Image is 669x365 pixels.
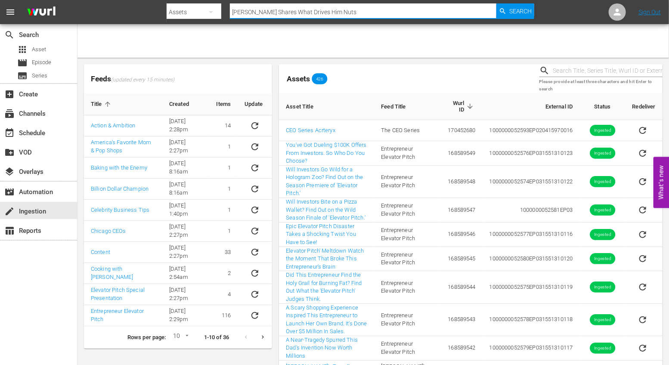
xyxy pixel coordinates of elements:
[483,93,580,120] th: External ID
[496,3,534,19] button: Search
[162,158,210,179] td: [DATE] 8:16am
[4,147,15,158] span: VOD
[32,58,51,67] span: Episode
[162,284,210,305] td: [DATE] 2:27pm
[210,93,238,115] th: Items
[4,187,15,197] span: Automation
[374,271,441,303] td: Entrepreneur Elevator Pitch
[210,284,238,305] td: 4
[286,142,366,164] a: You've Got Dueling $100K Offers From Investors. So Who Do You Choose?
[590,256,615,262] span: Ingested
[111,77,174,84] span: (updated every 15 minutes)
[210,305,238,326] td: 116
[441,120,483,141] td: 170452680
[286,166,363,197] a: Will Investors Go Wild for a Hologram Zoo? Find Out on the Season Premiere of 'Elevator Pitch.'
[626,93,663,120] th: Redeliver
[483,198,580,223] td: 1000000052581 EP03
[169,100,200,108] span: Created
[590,345,615,351] span: Ingested
[483,120,580,141] td: 1000000052593 EP020415970016
[91,308,144,322] a: Entrepreneur Elevator Pitch
[4,226,15,236] span: Reports
[286,337,358,359] a: A Near-Tragedy Spurred This Dad's Invention Now Worth Millions
[210,115,238,136] td: 14
[162,263,210,284] td: [DATE] 2:54am
[286,127,335,133] a: CEO Series Acrteryx
[162,200,210,221] td: [DATE] 1:40pm
[91,186,149,192] a: Billion Dollar Champion
[91,287,145,301] a: Elevator Pitch Special Presentation
[580,93,626,120] th: Status
[483,166,580,198] td: 1000000052574 EP031551310122
[509,3,532,19] span: Search
[162,136,210,158] td: [DATE] 2:27pm
[286,223,356,245] a: Epic Elevator Pitch Disaster Takes a Shocking Twist You Have to See!
[17,44,28,55] span: Asset
[448,100,476,113] span: Wurl ID
[590,127,615,134] span: Ingested
[590,316,615,323] span: Ingested
[374,120,441,141] td: The CEO Series
[590,284,615,291] span: Ingested
[441,141,483,166] td: 168589549
[91,164,147,171] a: Baking with the Enemy
[210,179,238,200] td: 1
[312,76,327,81] span: 426
[91,207,149,213] a: Celebrity Business Tips
[553,65,663,77] input: Search Title, Series Title, Wurl ID or External ID
[84,93,272,326] table: sticky table
[483,271,580,303] td: 1000000052575 EP031551310119
[84,72,272,86] span: Feeds
[483,141,580,166] td: 1000000052576 EP031551310123
[162,179,210,200] td: [DATE] 8:16am
[374,166,441,198] td: Entrepreneur Elevator Pitch
[4,89,15,99] span: Create
[286,304,367,335] a: A Scary Shopping Experience Inspired This Entrepreneur to Launch Her Own Brand. It's Done Over $5...
[483,304,580,336] td: 1000000052578 EP031551310118
[162,221,210,242] td: [DATE] 2:27pm
[210,221,238,242] td: 1
[441,166,483,198] td: 168589548
[441,271,483,303] td: 168589544
[210,200,238,221] td: 1
[483,247,580,272] td: 1000000052580 EP031551310120
[638,9,661,15] a: Sign Out
[483,336,580,361] td: 1000000052579 EP031551310117
[238,93,272,115] th: Update
[441,336,483,361] td: 168589542
[210,136,238,158] td: 1
[32,71,47,80] span: Series
[374,141,441,166] td: Entrepreneur Elevator Pitch
[210,242,238,263] td: 33
[4,108,15,119] span: Channels
[4,128,15,138] span: Schedule
[483,223,580,247] td: 1000000052577 EP031551310116
[4,30,15,40] span: Search
[210,158,238,179] td: 1
[286,272,362,302] a: Did This Entrepreneur Find the Holy Grail for Burning Fat? Find Out What the 'Elevator Pitch' Jud...
[441,223,483,247] td: 168589546
[17,58,28,68] span: Episode
[91,100,113,108] span: Title
[374,247,441,272] td: Entrepreneur Elevator Pitch
[204,334,229,342] p: 1-10 of 36
[441,198,483,223] td: 168589547
[654,157,669,208] button: Open Feedback Widget
[91,122,135,129] a: Action & Ambition
[374,93,441,120] th: Feed Title
[590,231,615,238] span: Ingested
[91,266,133,280] a: Cooking with [PERSON_NAME]
[4,206,15,217] span: Ingestion
[286,247,364,270] a: Elevator Pitch' Meltdown Watch the Moment That Broke This Entrepreneur's Brain
[170,331,190,344] div: 10
[374,336,441,361] td: Entrepreneur Elevator Pitch
[32,45,46,54] span: Asset
[162,305,210,326] td: [DATE] 2:29pm
[590,150,615,156] span: Ingested
[91,139,151,154] a: America's Favorite Mom & Pop Shops
[287,74,310,83] span: Assets
[5,7,15,17] span: menu
[374,198,441,223] td: Entrepreneur Elevator Pitch
[286,198,365,221] a: Will Investors Bite on a Pizza Wallet? Find Out on the Wild Season Finale of 'Elevator Pitch.'
[91,228,126,234] a: Chicago CEOs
